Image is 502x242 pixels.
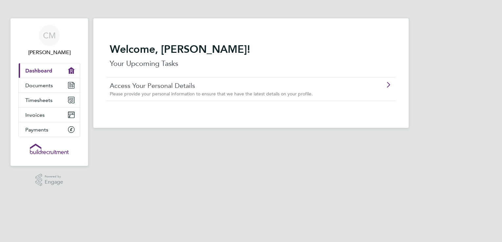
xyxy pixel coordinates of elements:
[25,68,52,74] span: Dashboard
[19,93,80,107] a: Timesheets
[45,179,63,185] span: Engage
[25,127,48,133] span: Payments
[19,108,80,122] a: Invoices
[25,97,53,103] span: Timesheets
[19,122,80,137] a: Payments
[110,81,355,90] a: Access Your Personal Details
[110,43,392,56] h2: Welcome, [PERSON_NAME]!
[30,144,69,154] img: buildrec-logo-retina.png
[19,63,80,78] a: Dashboard
[25,82,53,89] span: Documents
[45,174,63,179] span: Powered by
[19,78,80,92] a: Documents
[110,91,313,97] span: Please provide your personal information to ensure that we have the latest details on your profile.
[43,31,56,40] span: CM
[18,49,80,56] span: Chevonne Mccann
[11,18,88,166] nav: Main navigation
[110,58,392,69] p: Your Upcoming Tasks
[35,174,63,186] a: Powered byEngage
[18,144,80,154] a: Go to home page
[18,25,80,56] a: CM[PERSON_NAME]
[25,112,45,118] span: Invoices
